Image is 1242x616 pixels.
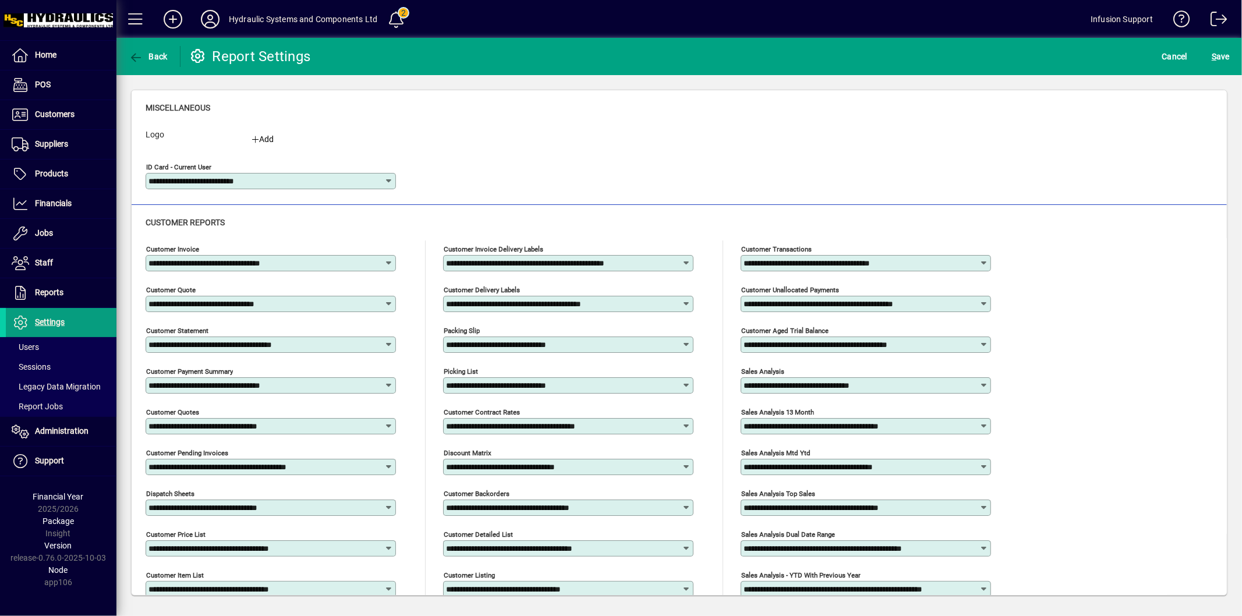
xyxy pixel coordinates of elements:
[35,228,53,238] span: Jobs
[1162,47,1188,66] span: Cancel
[6,41,116,70] a: Home
[35,109,75,119] span: Customers
[1212,47,1230,66] span: ave
[444,530,513,539] mat-label: Customer Detailed List
[146,449,228,457] mat-label: Customer pending invoices
[6,189,116,218] a: Financials
[189,47,311,66] div: Report Settings
[6,447,116,476] a: Support
[6,278,116,307] a: Reports
[35,80,51,89] span: POS
[146,245,199,253] mat-label: Customer invoice
[146,571,204,579] mat-label: Customer Item List
[35,456,64,465] span: Support
[154,9,192,30] button: Add
[1091,10,1153,29] div: Infusion Support
[12,402,63,411] span: Report Jobs
[741,286,839,294] mat-label: Customer unallocated payments
[12,342,39,352] span: Users
[444,408,520,416] mat-label: Customer Contract Rates
[6,249,116,278] a: Staff
[35,169,68,178] span: Products
[6,100,116,129] a: Customers
[229,10,377,29] div: Hydraulic Systems and Components Ltd
[741,408,814,416] mat-label: Sales analysis 13 month
[146,163,211,171] mat-label: ID Card - Current User
[444,245,543,253] mat-label: Customer invoice delivery labels
[49,565,68,575] span: Node
[6,417,116,446] a: Administration
[33,492,84,501] span: Financial Year
[192,9,229,30] button: Profile
[741,327,829,335] mat-label: Customer aged trial balance
[129,52,168,61] span: Back
[35,426,89,436] span: Administration
[146,218,225,227] span: Customer reports
[35,199,72,208] span: Financials
[137,129,226,145] label: Logo
[45,541,72,550] span: Version
[35,317,65,327] span: Settings
[35,50,56,59] span: Home
[6,70,116,100] a: POS
[6,160,116,189] a: Products
[235,133,291,146] div: Add
[35,139,68,148] span: Suppliers
[444,327,480,335] mat-label: Packing Slip
[235,129,291,150] button: Add
[741,367,784,376] mat-label: Sales analysis
[444,490,509,498] mat-label: Customer Backorders
[6,377,116,396] a: Legacy Data Migration
[6,130,116,159] a: Suppliers
[1159,46,1191,67] button: Cancel
[146,408,199,416] mat-label: Customer quotes
[741,571,861,579] mat-label: Sales analysis - YTD with previous year
[1165,2,1190,40] a: Knowledge Base
[444,571,495,579] mat-label: Customer Listing
[146,286,196,294] mat-label: Customer quote
[1209,46,1233,67] button: Save
[6,396,116,416] a: Report Jobs
[444,286,520,294] mat-label: Customer delivery labels
[12,362,51,371] span: Sessions
[146,327,208,335] mat-label: Customer statement
[6,337,116,357] a: Users
[1202,2,1227,40] a: Logout
[741,530,835,539] mat-label: Sales analysis dual date range
[741,449,811,457] mat-label: Sales analysis mtd ytd
[146,103,210,112] span: Miscellaneous
[146,530,206,539] mat-label: Customer Price List
[12,382,101,391] span: Legacy Data Migration
[43,516,74,526] span: Package
[146,367,233,376] mat-label: Customer Payment Summary
[35,288,63,297] span: Reports
[444,449,491,457] mat-label: Discount Matrix
[35,258,53,267] span: Staff
[6,357,116,377] a: Sessions
[1212,52,1216,61] span: S
[741,490,815,498] mat-label: Sales analysis top sales
[146,490,194,498] mat-label: Dispatch sheets
[116,46,181,67] app-page-header-button: Back
[6,219,116,248] a: Jobs
[444,367,478,376] mat-label: Picking List
[741,245,812,253] mat-label: Customer transactions
[126,46,171,67] button: Back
